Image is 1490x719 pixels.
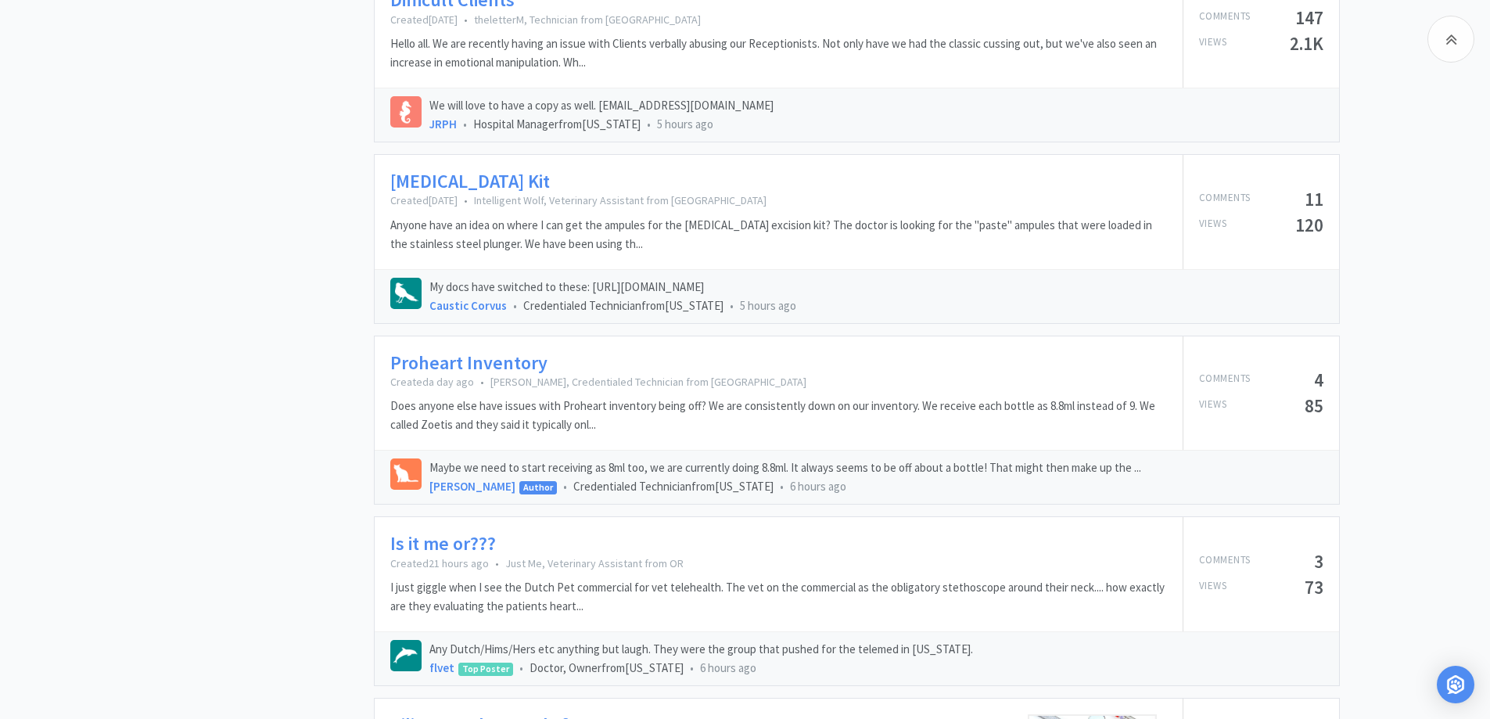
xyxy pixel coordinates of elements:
[390,193,1167,207] p: Created [DATE] Intelligent Wolf, Veterinary Assistant from [GEOGRAPHIC_DATA]
[790,479,846,494] span: 6 hours ago
[429,96,1323,115] p: We will love to have a copy as well. [EMAIL_ADDRESS][DOMAIN_NAME]
[390,556,1167,570] p: Created 21 hours ago Just Me, Veterinary Assistant from OR
[1199,371,1251,389] p: Comments
[1295,9,1323,27] h5: 147
[1314,552,1323,570] h5: 3
[390,397,1167,434] p: Does anyone else have issues with Proheart inventory being off? We are consistently down on our i...
[429,479,515,494] a: [PERSON_NAME]
[657,117,713,131] span: 5 hours ago
[1305,190,1323,208] h5: 11
[1305,397,1323,415] h5: 85
[390,375,1167,389] p: Created a day ago [PERSON_NAME], Credentialed Technician from [GEOGRAPHIC_DATA]
[1199,216,1227,234] p: Views
[1314,371,1323,389] h5: 4
[730,298,734,313] span: •
[1295,216,1323,234] h5: 120
[429,117,457,131] a: JRPH
[390,13,1167,27] p: Created [DATE] theletterM, Technician from [GEOGRAPHIC_DATA]
[429,297,1323,315] div: Credentialed Technician from [US_STATE]
[464,193,468,207] span: •
[429,660,454,675] a: flvet
[429,458,1323,477] p: Maybe we need to start receiving as 8ml too, we are currently doing 8.8ml. It always seems to be ...
[390,533,496,555] a: Is it me or???
[429,298,507,313] a: Caustic Corvus
[1199,190,1251,208] p: Comments
[464,13,468,27] span: •
[390,216,1167,253] p: Anyone have an idea on where I can get the ampules for the [MEDICAL_DATA] excision kit? The docto...
[647,117,651,131] span: •
[429,640,1323,659] p: Any Dutch/Hims/Hers etc anything but laugh. They were the group that pushed for the telemed in [U...
[1437,666,1474,703] div: Open Intercom Messenger
[780,479,784,494] span: •
[513,298,517,313] span: •
[1199,34,1227,52] p: Views
[740,298,796,313] span: 5 hours ago
[1305,578,1323,596] h5: 73
[1199,9,1251,27] p: Comments
[1290,34,1323,52] h5: 2.1K
[520,482,556,493] span: Author
[429,477,1323,496] div: Credentialed Technician from [US_STATE]
[495,556,499,570] span: •
[429,278,1323,297] p: My docs have switched to these: [URL][DOMAIN_NAME]
[1199,397,1227,415] p: Views
[480,375,484,389] span: •
[390,352,548,375] a: Proheart Inventory
[463,117,467,131] span: •
[459,663,512,674] span: Top Poster
[429,115,1323,134] div: Hospital Manager from [US_STATE]
[700,660,756,675] span: 6 hours ago
[690,660,694,675] span: •
[1199,552,1251,570] p: Comments
[563,479,567,494] span: •
[390,578,1167,616] p: I just giggle when I see the Dutch Pet commercial for vet telehealth. The vet on the commercial a...
[390,171,550,193] a: [MEDICAL_DATA] Kit
[519,660,523,675] span: •
[429,659,1323,678] div: Doctor, Owner from [US_STATE]
[1199,578,1227,596] p: Views
[390,34,1167,72] p: Hello all. We are recently having an issue with Clients verbally abusing our Receptionists. Not o...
